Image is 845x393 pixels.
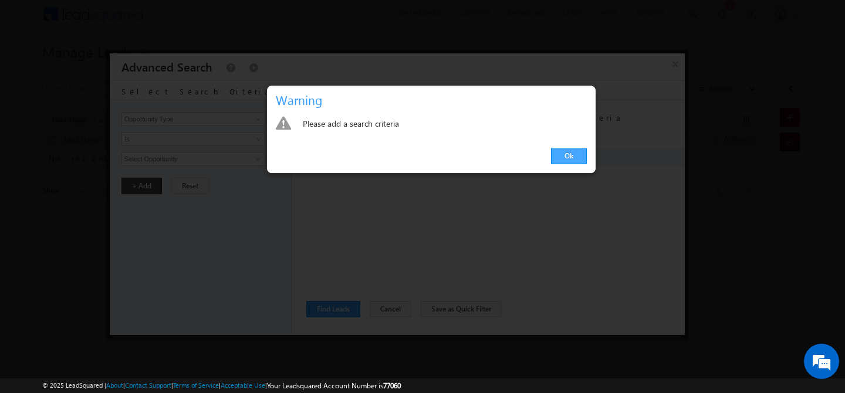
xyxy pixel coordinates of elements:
div: Chat with us now [61,62,197,77]
img: d_60004797649_company_0_60004797649 [20,62,49,77]
h3: Warning [276,90,591,110]
textarea: Type your message and hit 'Enter' [15,109,214,297]
div: Please add a search criteria [303,116,587,133]
span: 77060 [383,381,401,390]
a: Acceptable Use [221,381,265,389]
em: Start Chat [160,307,213,323]
a: About [106,381,123,389]
a: Contact Support [125,381,171,389]
span: Your Leadsquared Account Number is [267,381,401,390]
div: Minimize live chat window [192,6,221,34]
a: Ok [551,148,587,164]
span: © 2025 LeadSquared | | | | | [42,380,401,391]
a: Terms of Service [173,381,219,389]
